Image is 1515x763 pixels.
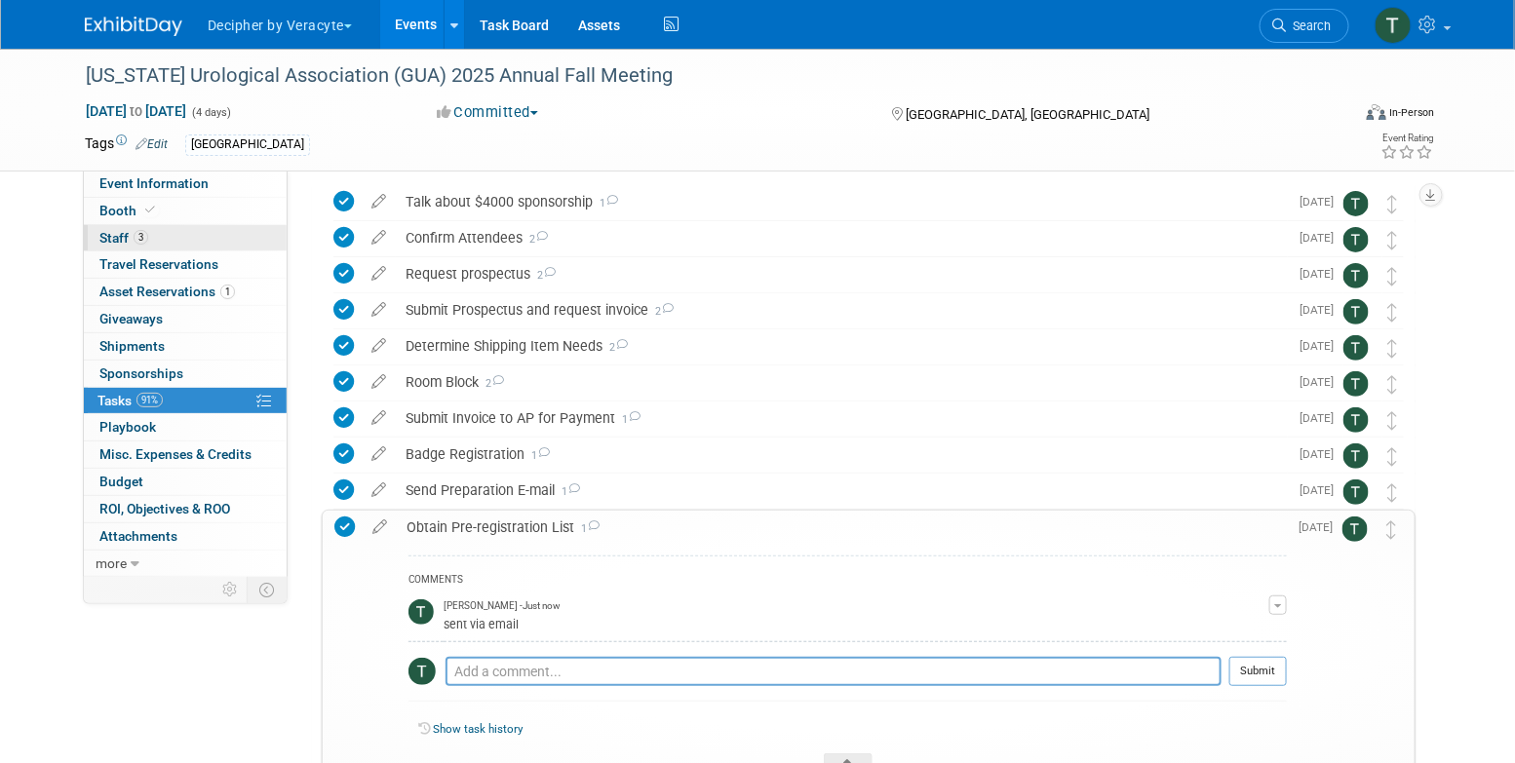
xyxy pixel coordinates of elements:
[1387,483,1397,502] i: Move task
[1300,411,1343,425] span: [DATE]
[99,528,177,544] span: Attachments
[136,393,163,407] span: 91%
[430,102,546,123] button: Committed
[1343,263,1369,288] img: Tony Alvarado
[397,511,1287,544] div: Obtain Pre-registration List
[99,501,230,516] span: ROI, Objectives & ROO
[524,449,550,462] span: 1
[444,614,1269,632] div: sent via email
[1343,299,1369,324] img: Tony Alvarado
[99,365,183,381] span: Sponsorships
[84,251,287,278] a: Travel Reservations
[648,305,674,318] span: 2
[79,58,1320,94] div: [US_STATE] Urological Association (GUA) 2025 Annual Fall Meeting
[362,337,396,355] a: edit
[1343,227,1369,252] img: Tony Alvarado
[84,306,287,332] a: Giveaways
[1343,371,1369,397] img: Tony Alvarado
[248,577,288,602] td: Toggle Event Tabs
[615,413,641,426] span: 1
[1260,9,1349,43] a: Search
[1300,267,1343,281] span: [DATE]
[362,445,396,463] a: edit
[84,225,287,251] a: Staff3
[1387,267,1397,286] i: Move task
[396,474,1288,507] div: Send Preparation E-mail
[84,551,287,577] a: more
[555,485,580,498] span: 1
[363,518,397,536] a: edit
[84,171,287,197] a: Event Information
[84,279,287,305] a: Asset Reservations1
[1343,479,1369,505] img: Tony Alvarado
[396,329,1288,362] div: Determine Shipping Item Needs
[1300,375,1343,389] span: [DATE]
[99,419,156,435] span: Playbook
[1386,520,1396,539] i: Move task
[1229,657,1287,686] button: Submit
[84,361,287,387] a: Sponsorships
[1342,516,1368,542] img: Tony Alvarado
[523,233,548,246] span: 2
[1343,443,1369,469] img: Tony Alvarado
[444,599,560,613] span: [PERSON_NAME] - Just now
[396,438,1288,471] div: Badge Registration
[1300,447,1343,461] span: [DATE]
[84,441,287,468] a: Misc. Expenses & Credits
[145,205,155,215] i: Booth reservation complete
[97,393,163,408] span: Tasks
[396,221,1288,254] div: Confirm Attendees
[1367,104,1386,120] img: Format-Inperson.png
[602,341,628,354] span: 2
[1234,101,1435,131] div: Event Format
[1387,195,1397,213] i: Move task
[1300,339,1343,353] span: [DATE]
[84,198,287,224] a: Booth
[362,229,396,247] a: edit
[1300,303,1343,317] span: [DATE]
[362,481,396,499] a: edit
[1387,231,1397,249] i: Move task
[396,293,1288,326] div: Submit Prospectus and request invoice
[1387,375,1397,394] i: Move task
[1389,105,1435,120] div: In-Person
[1387,447,1397,466] i: Move task
[362,301,396,319] a: edit
[1387,339,1397,358] i: Move task
[84,469,287,495] a: Budget
[84,414,287,440] a: Playbook
[85,102,187,120] span: [DATE] [DATE]
[1343,335,1369,361] img: Tony Alvarado
[396,185,1288,218] div: Talk about $4000 sponsorship
[99,230,148,246] span: Staff
[396,365,1288,399] div: Room Block
[362,265,396,283] a: edit
[362,193,396,210] a: edit
[84,388,287,414] a: Tasks91%
[1300,231,1343,245] span: [DATE]
[479,377,504,390] span: 2
[136,137,168,151] a: Edit
[1300,195,1343,209] span: [DATE]
[408,599,434,625] img: Tony Alvarado
[99,284,235,299] span: Asset Reservations
[362,373,396,391] a: edit
[1381,134,1434,143] div: Event Rating
[396,257,1288,290] div: Request prospectus
[99,446,252,462] span: Misc. Expenses & Credits
[408,658,436,685] img: Tony Alvarado
[1343,191,1369,216] img: Tony Alvarado
[99,256,218,272] span: Travel Reservations
[408,571,1287,591] div: COMMENTS
[1387,303,1397,322] i: Move task
[214,577,248,602] td: Personalize Event Tab Strip
[433,722,523,736] a: Show task history
[396,401,1288,435] div: Submit Invoice to AP for Payment
[190,106,231,119] span: (4 days)
[1286,19,1331,33] span: Search
[906,107,1149,122] span: [GEOGRAPHIC_DATA], [GEOGRAPHIC_DATA]
[134,230,148,245] span: 3
[84,496,287,522] a: ROI, Objectives & ROO
[99,338,165,354] span: Shipments
[574,522,600,535] span: 1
